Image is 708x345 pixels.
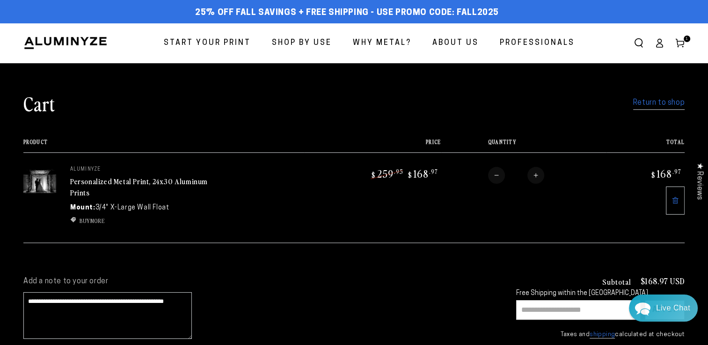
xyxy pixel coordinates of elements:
th: Price [304,139,441,152]
a: Remove 24"x30" Rectangle White Glossy Aluminyzed Photo [666,187,685,215]
span: About Us [432,36,479,50]
span: 1 [686,36,688,42]
a: shipping [590,331,615,338]
summary: Search our site [628,33,649,53]
a: Return to shop [633,96,685,110]
p: aluminyze [70,167,211,172]
bdi: 168 [650,167,681,180]
a: Start Your Print [157,31,258,56]
img: Aluminyze [23,36,108,50]
label: Add a note to your order [23,277,497,287]
bdi: 168 [407,167,438,180]
th: Product [23,139,304,152]
th: Quantity [441,139,606,152]
li: BUYMORE [70,216,211,225]
a: Why Metal? [346,31,418,56]
p: $168.97 USD [640,277,685,285]
span: $ [651,170,656,180]
sup: .95 [394,167,403,175]
div: Free Shipping within the [GEOGRAPHIC_DATA] [516,290,685,298]
span: $ [408,170,412,180]
span: 25% off FALL Savings + Free Shipping - Use Promo Code: FALL2025 [195,8,499,18]
span: $ [372,170,376,180]
dd: 3/4" X-Large Wall Float [95,203,169,213]
div: Click to open Judge.me floating reviews tab [690,155,708,207]
ul: Discount [70,216,211,225]
input: Quantity for Personalized Metal Print, 24x30 Aluminum Prints [505,167,527,184]
div: Chat widget toggle [629,295,698,322]
sup: .97 [672,167,681,175]
sup: .97 [429,167,438,175]
small: Taxes and calculated at checkout [516,330,685,339]
a: Shop By Use [265,31,339,56]
h1: Cart [23,91,55,115]
a: About Us [425,31,486,56]
span: Start Your Print [164,36,251,50]
dt: Mount: [70,203,95,213]
bdi: 259 [370,167,403,180]
a: Professionals [493,31,582,56]
span: Shop By Use [272,36,332,50]
a: Personalized Metal Print, 24x30 Aluminum Prints [70,176,208,198]
span: Professionals [500,36,575,50]
span: Why Metal? [353,36,411,50]
th: Total [606,139,685,152]
h3: Subtotal [602,278,631,285]
img: 24"x30" Rectangle White Glossy Aluminyzed Photo [23,167,56,193]
div: Contact Us Directly [656,295,690,322]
